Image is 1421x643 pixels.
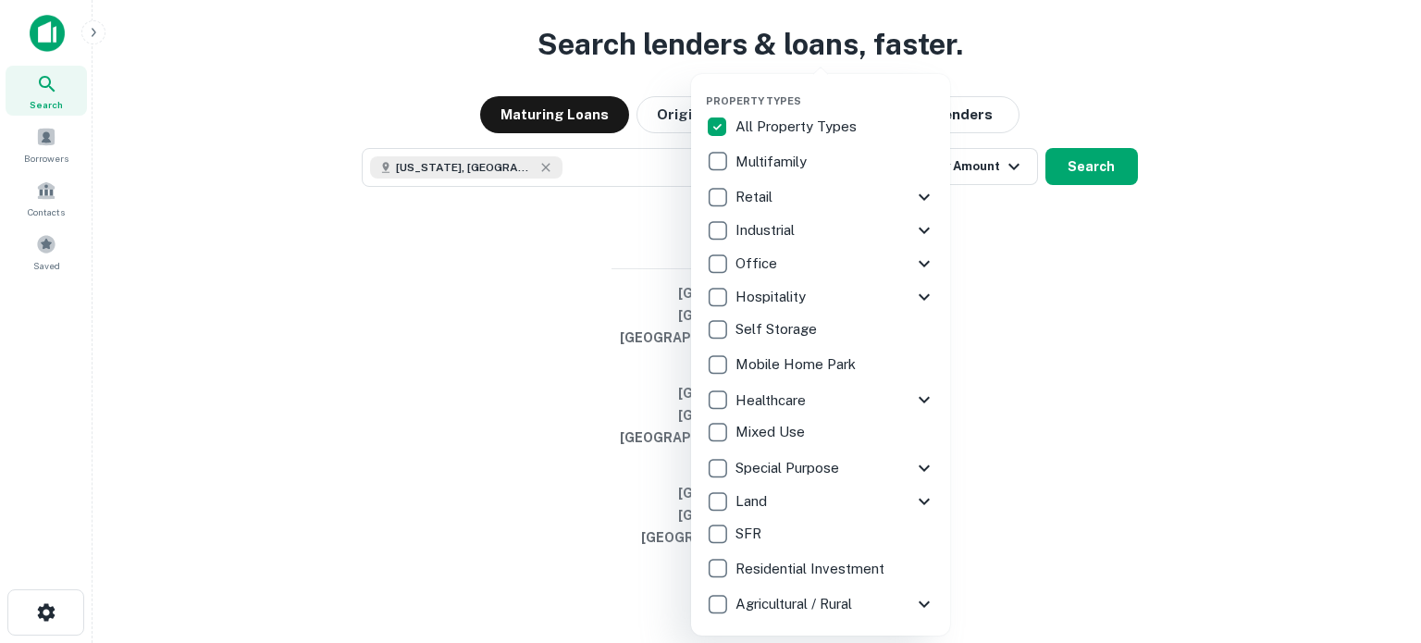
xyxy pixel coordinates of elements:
p: Industrial [735,219,798,241]
div: Office [706,247,935,280]
p: Special Purpose [735,457,843,479]
p: Self Storage [735,318,821,340]
div: Retail [706,180,935,214]
p: Mobile Home Park [735,353,859,376]
p: Agricultural / Rural [735,593,856,615]
p: Healthcare [735,390,809,412]
p: Hospitality [735,286,809,308]
div: Healthcare [706,383,935,416]
div: Special Purpose [706,451,935,485]
p: Retail [735,186,776,208]
p: Office [735,253,781,275]
div: Land [706,485,935,518]
iframe: Chat Widget [1328,495,1421,584]
div: Industrial [706,214,935,247]
p: Multifamily [735,151,810,173]
p: SFR [735,523,765,545]
span: Property Types [706,95,801,106]
p: Land [735,490,771,513]
div: Hospitality [706,280,935,314]
p: All Property Types [735,116,860,138]
p: Mixed Use [735,421,809,443]
div: Agricultural / Rural [706,587,935,621]
p: Residential Investment [735,558,888,580]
